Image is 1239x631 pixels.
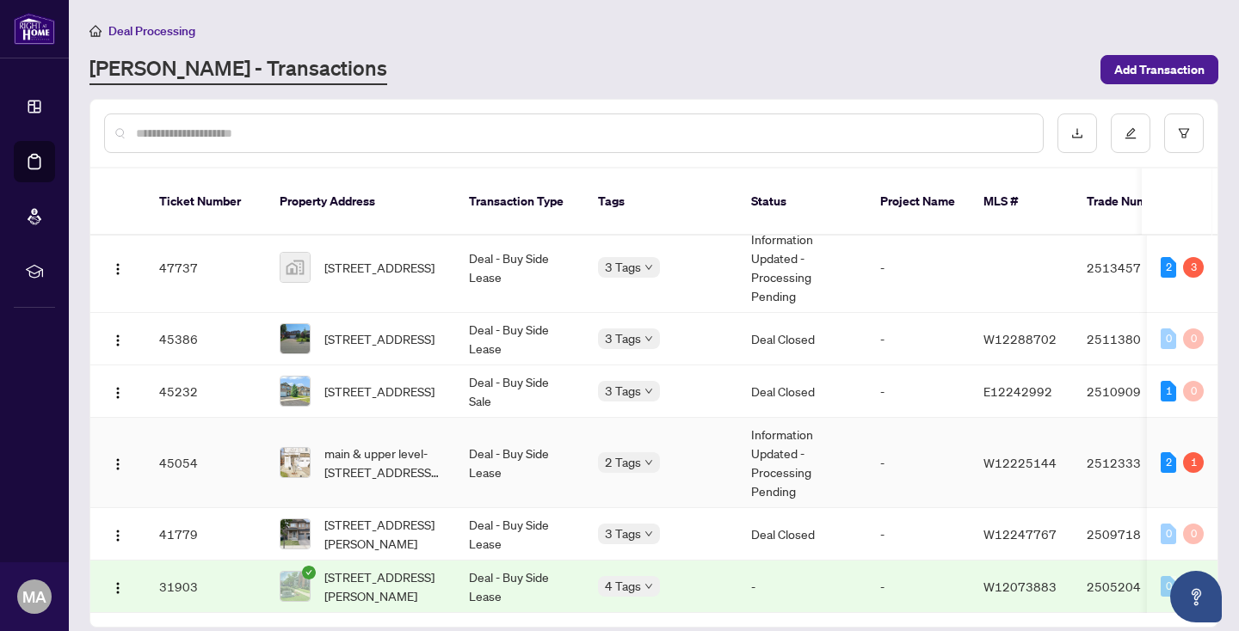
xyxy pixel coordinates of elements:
[111,457,125,471] img: Logo
[104,254,132,281] button: Logo
[280,572,310,601] img: thumbnail-img
[280,377,310,406] img: thumbnail-img
[1114,56,1205,83] span: Add Transaction
[605,257,641,277] span: 3 Tags
[455,365,584,418] td: Deal - Buy Side Sale
[324,515,441,553] span: [STREET_ADDRESS][PERSON_NAME]
[89,54,387,85] a: [PERSON_NAME] - Transactions
[1057,113,1097,153] button: download
[737,168,866,236] th: Status
[108,23,195,39] span: Deal Processing
[104,325,132,352] button: Logo
[455,418,584,508] td: Deal - Buy Side Lease
[145,313,266,365] td: 45386
[302,566,316,579] span: check-circle
[644,530,653,538] span: down
[455,313,584,365] td: Deal - Buy Side Lease
[455,223,584,313] td: Deal - Buy Side Lease
[111,581,125,595] img: Logo
[455,168,584,236] th: Transaction Type
[605,524,641,543] span: 3 Tags
[866,223,970,313] td: -
[983,579,1057,594] span: W12073883
[605,576,641,596] span: 4 Tags
[104,449,132,476] button: Logo
[644,582,653,591] span: down
[1073,313,1193,365] td: 2511380
[1161,328,1176,349] div: 0
[111,529,125,542] img: Logo
[737,313,866,365] td: Deal Closed
[280,448,310,477] img: thumbnail-img
[1161,452,1176,473] div: 2
[145,223,266,313] td: 47737
[1178,127,1190,139] span: filter
[111,334,125,347] img: Logo
[145,168,266,236] th: Ticket Number
[605,381,641,401] span: 3 Tags
[983,526,1057,542] span: W12247767
[983,455,1057,470] span: W12225144
[280,324,310,353] img: thumbnail-img
[1183,328,1204,349] div: 0
[644,263,653,272] span: down
[866,508,970,561] td: -
[983,331,1057,346] span: W12288702
[1183,452,1204,473] div: 1
[983,383,1052,399] span: E12242992
[1073,418,1193,508] td: 2512333
[644,387,653,395] span: down
[280,253,310,282] img: thumbnail-img
[1073,168,1193,236] th: Trade Number
[1161,576,1176,597] div: 0
[455,561,584,613] td: Deal - Buy Side Lease
[1073,365,1193,418] td: 2510909
[145,561,266,613] td: 31903
[1183,381,1204,401] div: 0
[1161,257,1176,278] div: 2
[1073,508,1193,561] td: 2509718
[644,334,653,343] span: down
[280,519,310,548] img: thumbnail-img
[266,168,455,236] th: Property Address
[605,328,641,348] span: 3 Tags
[866,561,970,613] td: -
[324,567,441,605] span: [STREET_ADDRESS][PERSON_NAME]
[866,365,970,418] td: -
[104,520,132,548] button: Logo
[1073,223,1193,313] td: 2513457
[324,258,435,277] span: [STREET_ADDRESS]
[104,573,132,600] button: Logo
[145,508,266,561] td: 41779
[1183,524,1204,544] div: 0
[1071,127,1083,139] span: download
[1183,257,1204,278] div: 3
[866,313,970,365] td: -
[737,561,866,613] td: -
[1100,55,1218,84] button: Add Transaction
[970,168,1073,236] th: MLS #
[145,418,266,508] td: 45054
[1164,113,1204,153] button: filter
[145,365,266,418] td: 45232
[737,508,866,561] td: Deal Closed
[737,418,866,508] td: Information Updated - Processing Pending
[14,13,55,45] img: logo
[1125,127,1137,139] span: edit
[644,458,653,467] span: down
[104,377,132,405] button: Logo
[584,168,737,236] th: Tags
[866,168,970,236] th: Project Name
[1073,561,1193,613] td: 2505204
[1111,113,1150,153] button: edit
[1161,524,1176,544] div: 0
[1170,571,1222,622] button: Open asap
[866,418,970,508] td: -
[455,508,584,561] td: Deal - Buy Side Lease
[111,262,125,276] img: Logo
[111,386,125,400] img: Logo
[89,25,102,37] span: home
[324,444,441,481] span: main & upper level-[STREET_ADDRESS][PERSON_NAME]
[324,382,435,401] span: [STREET_ADDRESS]
[737,223,866,313] td: Information Updated - Processing Pending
